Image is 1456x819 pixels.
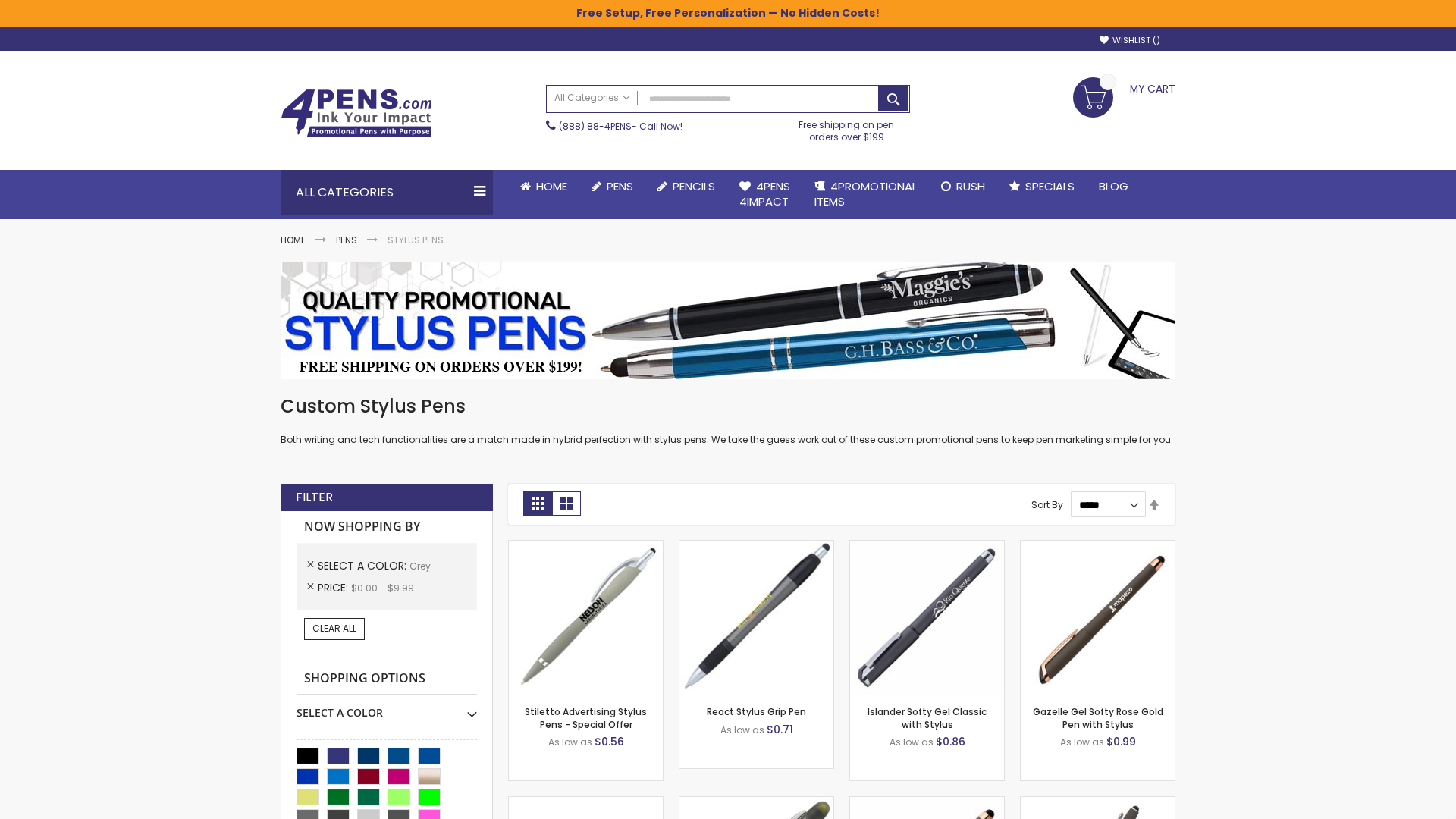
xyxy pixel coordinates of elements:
span: $0.99 [1106,734,1136,749]
img: Gazelle Gel Softy Rose Gold Pen with Stylus-Grey [1021,541,1175,695]
label: Sort By [1031,498,1063,511]
a: Pens [579,170,645,203]
img: 4Pens Custom Pens and Promotional Products [281,89,432,137]
a: Blog [1087,170,1141,203]
img: Islander Softy Gel Classic with Stylus-Grey [850,541,1004,695]
span: Select A Color [318,558,409,573]
a: Home [281,234,306,246]
strong: Stylus Pens [388,234,444,246]
img: Stiletto Advertising Stylus Pens-Grey [509,541,663,695]
div: Both writing and tech functionalities are a match made in hybrid perfection with stylus pens. We ... [281,394,1175,447]
div: Free shipping on pen orders over $199 [783,113,911,143]
strong: Shopping Options [297,663,477,695]
a: Gazelle Gel Softy Rose Gold Pen with Stylus [1033,705,1163,730]
span: Blog [1099,178,1128,194]
a: 4Pens4impact [727,170,802,219]
span: $0.86 [936,734,965,749]
a: Wishlist [1100,35,1160,46]
span: Specials [1025,178,1075,194]
div: Select A Color [297,695,477,720]
span: Pencils [673,178,715,194]
img: Stylus Pens [281,262,1175,379]
span: Pens [607,178,633,194]
span: As low as [548,736,592,748]
div: All Categories [281,170,493,215]
a: Specials [997,170,1087,203]
a: 4PROMOTIONALITEMS [802,170,929,219]
a: Cyber Stylus 0.7mm Fine Point Gel Grip Pen-Grey [509,796,663,809]
span: 4Pens 4impact [739,178,790,209]
a: Islander Softy Gel Classic with Stylus-Grey [850,540,1004,553]
span: As low as [720,723,764,736]
img: React Stylus Grip Pen-Grey [679,541,833,695]
span: As low as [890,736,934,748]
span: Price [318,580,351,595]
span: $0.56 [595,734,624,749]
a: Pencils [645,170,727,203]
a: Islander Softy Rose Gold Gel Pen with Stylus-Grey [850,796,1004,809]
span: All Categories [554,92,630,104]
a: (888) 88-4PENS [559,120,632,133]
a: Rush [929,170,997,203]
a: Pens [336,234,357,246]
strong: Now Shopping by [297,511,477,543]
span: Grey [409,560,431,573]
span: 4PROMOTIONAL ITEMS [814,178,917,209]
a: All Categories [547,86,638,111]
h1: Custom Stylus Pens [281,394,1175,419]
span: Rush [956,178,985,194]
span: - Call Now! [559,120,682,133]
span: Clear All [312,622,356,635]
a: Custom Soft Touch® Metal Pens with Stylus-Grey [1021,796,1175,809]
a: Clear All [304,618,365,639]
a: React Stylus Grip Pen [707,705,806,718]
a: Islander Softy Gel Classic with Stylus [868,705,987,730]
a: Stiletto Advertising Stylus Pens-Grey [509,540,663,553]
span: $0.00 - $9.99 [351,582,414,595]
strong: Filter [296,489,333,506]
span: Home [536,178,567,194]
span: $0.71 [767,722,793,737]
a: Stiletto Advertising Stylus Pens - Special Offer [525,705,647,730]
strong: Grid [523,491,552,516]
a: Home [508,170,579,203]
a: Souvenir® Jalan Highlighter Stylus Pen Combo-Grey [679,796,833,809]
a: Gazelle Gel Softy Rose Gold Pen with Stylus-Grey [1021,540,1175,553]
span: As low as [1060,736,1104,748]
a: React Stylus Grip Pen-Grey [679,540,833,553]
